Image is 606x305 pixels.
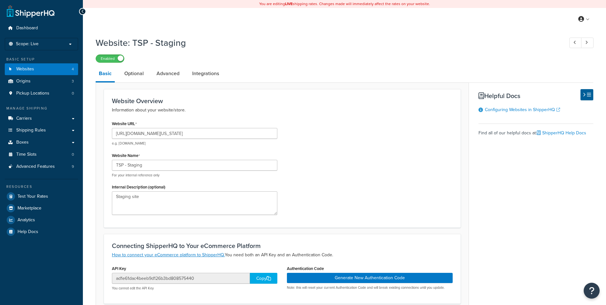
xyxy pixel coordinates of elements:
[96,66,115,82] a: Basic
[112,153,140,158] label: Website Name
[485,106,560,113] a: Configuring Websites in ShipperHQ
[5,88,78,99] li: Pickup Locations
[287,266,324,271] label: Authentication Code
[5,137,78,148] a: Boxes
[5,106,78,111] div: Manage Shipping
[16,152,37,157] span: Time Slots
[96,55,124,62] label: Enabled
[16,79,31,84] span: Origins
[5,184,78,189] div: Resources
[5,161,78,173] a: Advanced Features9
[96,37,558,49] h1: Website: TSP - Staging
[250,273,277,284] div: Copy
[5,63,78,75] a: Websites4
[5,149,78,160] a: Time Slots0
[16,41,39,47] span: Scope: Live
[5,202,78,214] a: Marketplace
[112,242,453,249] h3: Connecting ShipperHQ to Your eCommerce Platform
[5,75,78,87] a: Origins3
[287,285,452,290] p: Note: this will reset your current Authentication Code and will break existing connections until ...
[16,116,32,121] span: Carriers
[112,191,277,215] textarea: Staging site
[72,91,74,96] span: 0
[5,22,78,34] a: Dashboard
[584,283,600,299] button: Open Resource Center
[18,217,35,223] span: Analytics
[112,266,126,271] label: API Key
[285,1,293,7] b: LIVE
[16,91,49,96] span: Pickup Locations
[5,75,78,87] li: Origins
[287,273,452,283] button: Generate New Authentication Code
[5,113,78,124] a: Carriers
[5,226,78,238] a: Help Docs
[581,38,594,48] a: Next Record
[18,229,38,235] span: Help Docs
[72,67,74,72] span: 4
[72,152,74,157] span: 0
[5,149,78,160] li: Time Slots
[5,191,78,202] a: Test Your Rates
[478,92,593,99] h3: Helpful Docs
[112,173,277,178] p: For your internal reference only
[16,164,55,169] span: Advanced Features
[537,130,586,136] a: ShipperHQ Help Docs
[580,89,593,100] button: Hide Help Docs
[5,88,78,99] a: Pickup Locations0
[5,214,78,226] a: Analytics
[569,38,582,48] a: Previous Record
[121,66,147,81] a: Optional
[18,206,41,211] span: Marketplace
[16,128,46,133] span: Shipping Rules
[112,106,453,114] p: Information about your website/store.
[112,251,453,259] p: You need both an API Key and an Authentication Code.
[5,161,78,173] li: Advanced Features
[112,97,453,104] h3: Website Overview
[112,252,225,258] a: How to connect your eCommerce platform to ShipperHQ.
[16,25,38,31] span: Dashboard
[16,140,29,145] span: Boxes
[189,66,222,81] a: Integrations
[16,67,34,72] span: Websites
[112,141,277,146] p: e.g. [DOMAIN_NAME]
[5,124,78,136] a: Shipping Rules
[5,57,78,62] div: Basic Setup
[478,124,593,138] div: Find all of our helpful docs at:
[72,79,74,84] span: 3
[72,164,74,169] span: 9
[112,185,165,189] label: Internal Description (optional)
[112,286,277,291] p: You cannot edit the API Key
[18,194,48,199] span: Test Your Rates
[112,121,137,126] label: Website URL
[153,66,183,81] a: Advanced
[5,63,78,75] li: Websites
